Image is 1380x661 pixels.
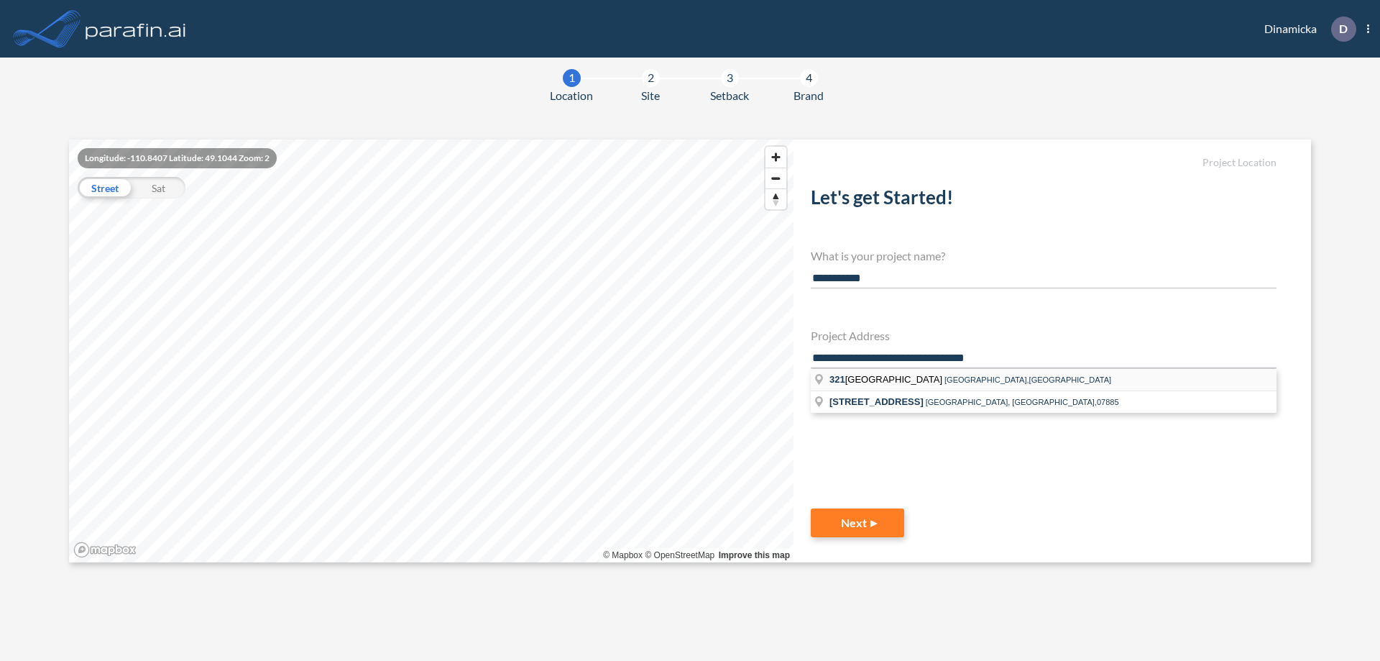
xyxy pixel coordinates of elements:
span: Reset bearing to north [765,189,786,209]
div: 4 [800,69,818,87]
button: Reset bearing to north [765,188,786,209]
h4: Project Address [811,329,1276,342]
p: D [1339,22,1348,35]
img: logo [83,14,189,43]
h2: Let's get Started! [811,186,1276,214]
button: Zoom out [765,168,786,188]
span: Site [641,87,660,104]
h4: What is your project name? [811,249,1276,263]
span: [GEOGRAPHIC_DATA],[GEOGRAPHIC_DATA] [944,375,1111,384]
div: Street [78,177,132,199]
a: Mapbox homepage [73,542,137,558]
div: 1 [563,69,581,87]
a: Mapbox [603,550,643,560]
span: Zoom out [765,168,786,188]
span: [STREET_ADDRESS] [829,396,924,407]
h5: Project Location [811,157,1276,169]
div: Dinamicka [1243,17,1369,42]
span: Setback [710,87,749,104]
div: Sat [132,177,185,199]
div: 2 [642,69,660,87]
span: Location [550,87,593,104]
span: Brand [793,87,824,104]
div: 3 [721,69,739,87]
span: [GEOGRAPHIC_DATA] [829,374,944,385]
span: [GEOGRAPHIC_DATA], [GEOGRAPHIC_DATA],07885 [926,398,1119,406]
a: Improve this map [719,550,790,560]
a: OpenStreetMap [645,550,714,560]
canvas: Map [69,140,793,562]
div: Longitude: -110.8407 Latitude: 49.1044 Zoom: 2 [78,148,277,168]
button: Next [811,509,904,537]
span: 321 [829,374,845,385]
button: Zoom in [765,147,786,168]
